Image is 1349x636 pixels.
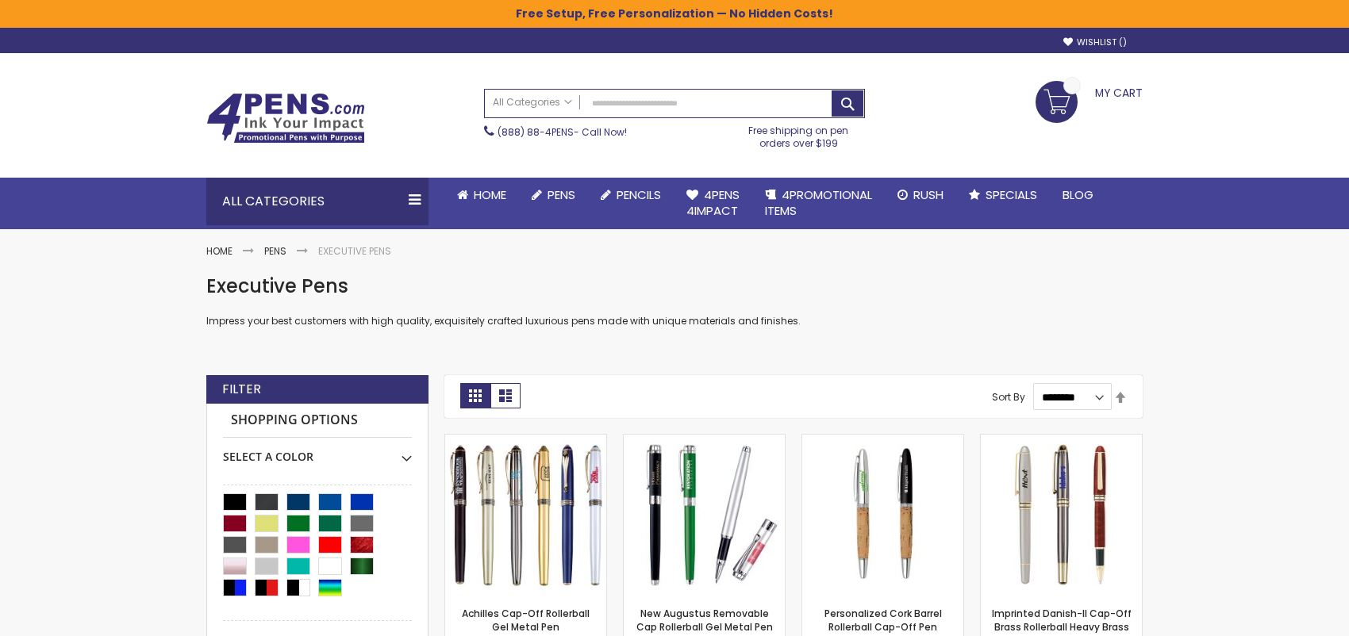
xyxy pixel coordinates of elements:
a: Achilles Cap-Off Rollerball Gel Metal Pen [462,607,590,633]
a: Pencils [588,178,674,213]
h1: Executive Pens [206,274,1143,299]
img: Imprinted Danish-II Cap-Off Brass Rollerball Heavy Brass Pen with Gold Accents [981,435,1142,596]
img: New Augustus Removable Cap Rollerball Gel Metal Pen [624,435,785,596]
a: Home [206,244,233,258]
strong: Grid [460,383,490,408]
span: 4Pens 4impact [686,186,740,219]
a: Personalized Cork Barrel Rollerball Cap-Off Pen [824,607,942,633]
a: Home [444,178,519,213]
a: Achilles Cap-Off Rollerball Gel Metal Pen [445,434,606,447]
a: Rush [885,178,956,213]
span: Blog [1063,186,1093,203]
a: Blog [1050,178,1106,213]
div: Select A Color [223,438,412,465]
strong: Filter [222,381,261,398]
a: (888) 88-4PENS [498,125,574,139]
span: 4PROMOTIONAL ITEMS [765,186,872,219]
div: All Categories [206,178,429,225]
img: Personalized Cork Barrel Rollerball Cap-Off Pen [802,435,963,596]
span: Home [474,186,506,203]
span: Specials [986,186,1037,203]
a: All Categories [485,90,580,116]
a: Pens [519,178,588,213]
img: Achilles Cap-Off Rollerball Gel Metal Pen [445,435,606,596]
span: All Categories [493,96,572,109]
a: Wishlist [1063,36,1127,48]
img: 4Pens Custom Pens and Promotional Products [206,93,365,144]
div: Free shipping on pen orders over $199 [732,118,866,150]
a: Pens [264,244,286,258]
span: - Call Now! [498,125,627,139]
a: New Augustus Removable Cap Rollerball Gel Metal Pen [624,434,785,447]
strong: Executive Pens [318,244,391,258]
span: Pencils [617,186,661,203]
label: Sort By [992,390,1025,404]
a: 4PROMOTIONALITEMS [752,178,885,229]
span: Rush [913,186,944,203]
a: 4Pens4impact [674,178,752,229]
a: New Augustus Removable Cap Rollerball Gel Metal Pen [636,607,773,633]
strong: Shopping Options [223,404,412,438]
p: Impress your best customers with high quality, exquisitely crafted luxurious pens made with uniqu... [206,315,1143,328]
a: Imprinted Danish-II Cap-Off Brass Rollerball Heavy Brass Pen with Gold Accents [981,434,1142,447]
a: Specials [956,178,1050,213]
span: Pens [548,186,575,203]
a: Personalized Cork Barrel Rollerball Cap-Off Pen [802,434,963,447]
